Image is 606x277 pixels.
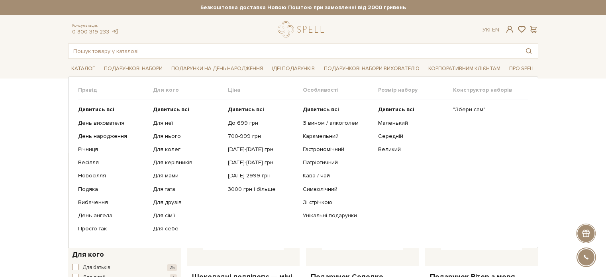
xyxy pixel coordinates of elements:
[378,133,447,140] a: Середній
[167,264,177,271] span: 25
[303,106,339,113] b: Дивитись всі
[68,4,538,11] strong: Безкоштовна доставка Новою Поштою при замовленні від 2000 гривень
[72,23,119,28] span: Консультація:
[228,172,297,179] a: [DATE]-2999 грн
[482,26,499,33] div: Ук
[153,186,222,193] a: Для тата
[303,86,378,94] span: Особливості
[153,199,222,206] a: Для друзів
[378,146,447,153] a: Великий
[68,63,98,75] a: Каталог
[228,186,297,193] a: 3000 грн і більше
[228,120,297,127] a: До 699 грн
[78,159,147,166] a: Весілля
[228,106,264,113] b: Дивитись всі
[153,212,222,219] a: Для сім'ї
[72,264,177,272] button: Для батьків 25
[168,63,266,75] a: Подарунки на День народження
[153,172,222,179] a: Для мами
[453,86,528,94] span: Конструктор наборів
[303,186,372,193] a: Символічний
[303,120,372,127] a: З вином / алкоголем
[153,133,222,140] a: Для нього
[153,120,222,127] a: Для неї
[228,106,297,113] a: Дивитись всі
[492,26,499,33] a: En
[303,159,372,166] a: Патріотичний
[303,133,372,140] a: Карамельний
[425,62,504,75] a: Корпоративним клієнтам
[228,133,297,140] a: 700-999 грн
[378,106,414,113] b: Дивитись всі
[303,212,372,219] a: Унікальні подарунки
[228,146,297,153] a: [DATE]-[DATE] грн
[520,44,538,58] button: Пошук товару у каталозі
[321,62,423,75] a: Подарункові набори вихователю
[153,225,222,232] a: Для себе
[78,86,153,94] span: Привід
[303,106,372,113] a: Дивитись всі
[72,28,109,35] a: 0 800 319 233
[78,106,147,113] a: Дивитись всі
[111,28,119,35] a: telegram
[82,264,110,272] span: Для батьків
[78,186,147,193] a: Подяка
[78,120,147,127] a: День вихователя
[303,199,372,206] a: Зі стрічкою
[153,86,228,94] span: Для кого
[78,146,147,153] a: Річниця
[378,86,453,94] span: Розмір набору
[101,63,166,75] a: Подарункові набори
[303,172,372,179] a: Кава / чай
[228,86,303,94] span: Ціна
[153,146,222,153] a: Для колег
[303,146,372,153] a: Гастрономічний
[153,159,222,166] a: Для керівників
[78,106,114,113] b: Дивитись всі
[453,106,522,113] a: "Збери сам"
[378,106,447,113] a: Дивитись всі
[489,26,490,33] span: |
[153,106,222,113] a: Дивитись всі
[69,44,520,58] input: Пошук товару у каталозі
[78,199,147,206] a: Вибачення
[78,212,147,219] a: День ангела
[72,249,104,260] span: Для кого
[228,159,297,166] a: [DATE]-[DATE] грн
[153,106,189,113] b: Дивитись всі
[78,172,147,179] a: Новосілля
[269,63,318,75] a: Ідеї подарунків
[378,120,447,127] a: Маленький
[506,63,538,75] a: Про Spell
[68,77,538,248] div: Каталог
[278,21,328,37] a: logo
[78,225,147,232] a: Просто так
[78,133,147,140] a: День народження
